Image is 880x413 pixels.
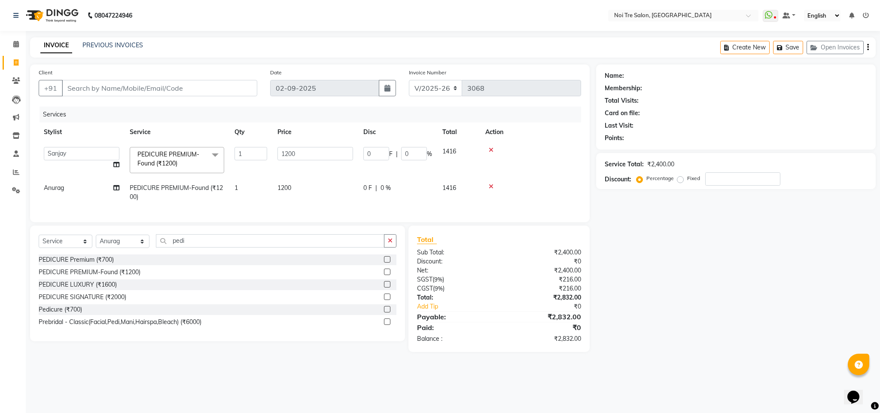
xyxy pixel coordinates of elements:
div: ₹2,400.00 [647,160,674,169]
div: Card on file: [605,109,640,118]
th: Service [125,122,229,142]
span: 9% [435,285,443,292]
th: Stylist [39,122,125,142]
div: Last Visit: [605,121,633,130]
span: | [375,184,377,193]
div: ₹0 [499,322,588,333]
div: ₹0 [499,257,588,266]
div: Prebridal - Classic(Facial,Pedi,Mani,Hairspa,Bleach) (₹6000) [39,318,201,327]
img: logo [22,3,81,28]
div: Discount: [411,257,499,266]
div: PEDICURE LUXURY (₹1600) [39,280,117,289]
div: Sub Total: [411,248,499,257]
input: Search by Name/Mobile/Email/Code [62,80,257,96]
div: Name: [605,71,624,80]
div: Payable: [411,312,499,322]
span: 1200 [277,184,291,192]
label: Percentage [646,174,674,182]
label: Date [270,69,282,76]
a: INVOICE [40,38,72,53]
div: Balance : [411,334,499,343]
div: ₹2,832.00 [499,293,588,302]
th: Total [437,122,480,142]
span: 1416 [442,147,456,155]
a: PREVIOUS INVOICES [82,41,143,49]
div: PEDICURE SIGNATURE (₹2000) [39,293,126,302]
span: 1416 [442,184,456,192]
div: PEDICURE Premium (₹700) [39,255,114,264]
span: F [389,150,393,159]
span: 1 [234,184,238,192]
div: ₹216.00 [499,284,588,293]
div: ( ) [411,284,499,293]
b: 08047224946 [94,3,132,28]
span: PEDICURE PREMIUM-Found (₹1200) [137,150,199,167]
span: Total [417,235,437,244]
div: ₹2,832.00 [499,312,588,322]
th: Disc [358,122,437,142]
div: ₹216.00 [499,275,588,284]
label: Invoice Number [409,69,446,76]
span: CGST [417,285,433,292]
label: Fixed [687,174,700,182]
a: Add Tip [411,302,514,311]
span: Anurag [44,184,64,192]
div: Paid: [411,322,499,333]
th: Action [480,122,581,142]
iframe: chat widget [844,379,871,404]
div: Net: [411,266,499,275]
th: Qty [229,122,272,142]
div: Discount: [605,175,631,184]
div: Total: [411,293,499,302]
a: x [177,159,181,167]
input: Search or Scan [156,234,384,248]
div: Services [40,107,588,122]
div: Points: [605,134,624,143]
th: Price [272,122,358,142]
label: Client [39,69,52,76]
div: PEDICURE PREMIUM-Found (₹1200) [39,268,140,277]
span: 0 F [363,184,372,193]
div: ( ) [411,275,499,284]
div: ₹2,832.00 [499,334,588,343]
div: Membership: [605,84,642,93]
button: Create New [720,41,770,54]
span: | [396,150,398,159]
div: Service Total: [605,160,644,169]
div: Pedicure (₹700) [39,305,82,314]
button: Save [773,41,803,54]
span: PEDICURE PREMIUM-Found (₹1200) [130,184,223,201]
span: % [427,150,432,159]
button: +91 [39,80,63,96]
div: ₹2,400.00 [499,266,588,275]
div: ₹0 [514,302,587,311]
span: 9% [434,276,442,283]
button: Open Invoices [807,41,864,54]
div: ₹2,400.00 [499,248,588,257]
span: 0 % [381,184,391,193]
div: Total Visits: [605,96,639,105]
span: SGST [417,275,432,283]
